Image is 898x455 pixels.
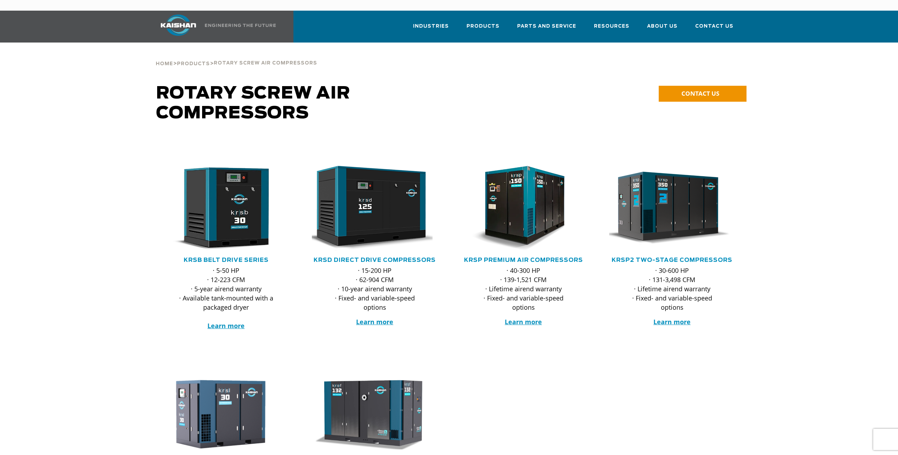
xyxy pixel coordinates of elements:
span: Industries [413,22,449,30]
a: Products [177,60,210,67]
span: Home [156,62,173,66]
div: krsl30 [163,378,289,450]
img: krof132 [307,378,433,450]
p: · 30-600 HP · 131-3,498 CFM · Lifetime airend warranty · Fixed- and variable-speed options [623,266,721,312]
img: Engineering the future [205,24,276,27]
p: · 15-200 HP · 62-904 CFM · 10-year airend warranty · Fixed- and variable-speed options [326,266,424,312]
a: Learn more [505,318,542,326]
div: krof132 [312,378,438,450]
a: Home [156,60,173,67]
img: krsd125 [307,166,433,251]
span: Rotary Screw Air Compressors [214,61,317,66]
span: About Us [647,22,677,30]
a: KRSD Direct Drive Compressors [314,257,436,263]
div: krsd125 [312,166,438,251]
a: KRSP Premium Air Compressors [464,257,583,263]
span: Products [467,22,499,30]
span: Contact Us [695,22,733,30]
a: Contact Us [695,17,733,41]
a: Learn more [356,318,393,326]
a: KRSB Belt Drive Series [184,257,269,263]
div: > > [156,43,317,69]
img: krsb30 [158,166,284,251]
span: Parts and Service [517,22,576,30]
span: Rotary Screw Air Compressors [156,85,350,122]
div: krsp150 [461,166,587,251]
a: Learn more [207,321,245,330]
a: Products [467,17,499,41]
a: Kaishan USA [152,11,277,43]
img: krsp150 [455,166,581,251]
a: Parts and Service [517,17,576,41]
p: · 40-300 HP · 139-1,521 CFM · Lifetime airend warranty · Fixed- and variable-speed options [475,266,572,312]
span: CONTACT US [681,89,719,97]
a: Resources [594,17,629,41]
span: Resources [594,22,629,30]
img: krsp350 [604,166,730,251]
img: kaishan logo [152,15,205,36]
span: Products [177,62,210,66]
img: krsl30 [158,378,284,450]
div: krsb30 [163,166,289,251]
a: KRSP2 Two-Stage Compressors [612,257,732,263]
a: Learn more [653,318,691,326]
a: CONTACT US [659,86,747,102]
a: About Us [647,17,677,41]
div: krsp350 [609,166,735,251]
a: Industries [413,17,449,41]
p: · 5-50 HP · 12-223 CFM · 5-year airend warranty · Available tank-mounted with a packaged dryer [177,266,275,330]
